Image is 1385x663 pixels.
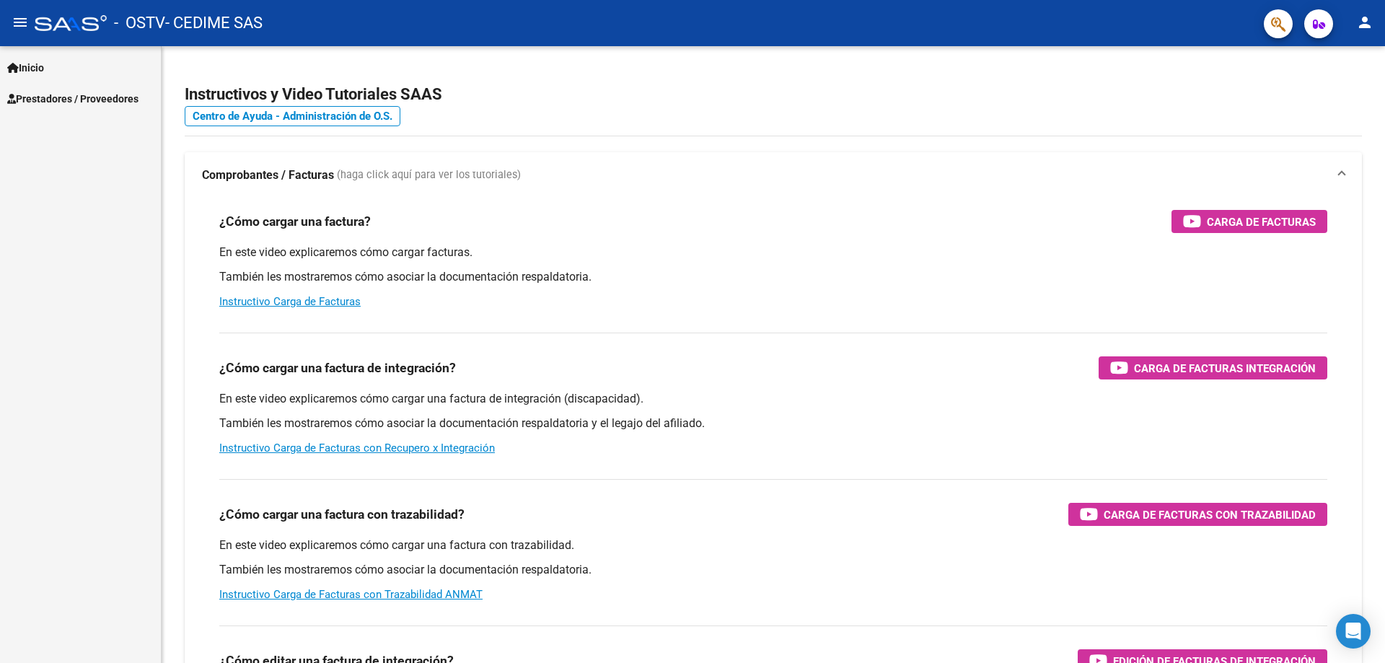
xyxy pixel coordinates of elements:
h3: ¿Cómo cargar una factura con trazabilidad? [219,504,465,524]
span: - OSTV [114,7,165,39]
p: También les mostraremos cómo asociar la documentación respaldatoria y el legajo del afiliado. [219,416,1327,431]
a: Instructivo Carga de Facturas con Recupero x Integración [219,442,495,455]
a: Centro de Ayuda - Administración de O.S. [185,106,400,126]
span: Carga de Facturas [1207,213,1316,231]
mat-icon: person [1356,14,1373,31]
h2: Instructivos y Video Tutoriales SAAS [185,81,1362,108]
a: Instructivo Carga de Facturas [219,295,361,308]
p: En este video explicaremos cómo cargar una factura con trazabilidad. [219,537,1327,553]
a: Instructivo Carga de Facturas con Trazabilidad ANMAT [219,588,483,601]
mat-icon: menu [12,14,29,31]
p: En este video explicaremos cómo cargar facturas. [219,245,1327,260]
strong: Comprobantes / Facturas [202,167,334,183]
span: Carga de Facturas con Trazabilidad [1104,506,1316,524]
p: También les mostraremos cómo asociar la documentación respaldatoria. [219,562,1327,578]
p: También les mostraremos cómo asociar la documentación respaldatoria. [219,269,1327,285]
span: - CEDIME SAS [165,7,263,39]
mat-expansion-panel-header: Comprobantes / Facturas (haga click aquí para ver los tutoriales) [185,152,1362,198]
button: Carga de Facturas con Trazabilidad [1068,503,1327,526]
span: Prestadores / Proveedores [7,91,138,107]
p: En este video explicaremos cómo cargar una factura de integración (discapacidad). [219,391,1327,407]
h3: ¿Cómo cargar una factura? [219,211,371,232]
h3: ¿Cómo cargar una factura de integración? [219,358,456,378]
button: Carga de Facturas [1171,210,1327,233]
span: (haga click aquí para ver los tutoriales) [337,167,521,183]
span: Carga de Facturas Integración [1134,359,1316,377]
span: Inicio [7,60,44,76]
div: Open Intercom Messenger [1336,614,1371,649]
button: Carga de Facturas Integración [1099,356,1327,379]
